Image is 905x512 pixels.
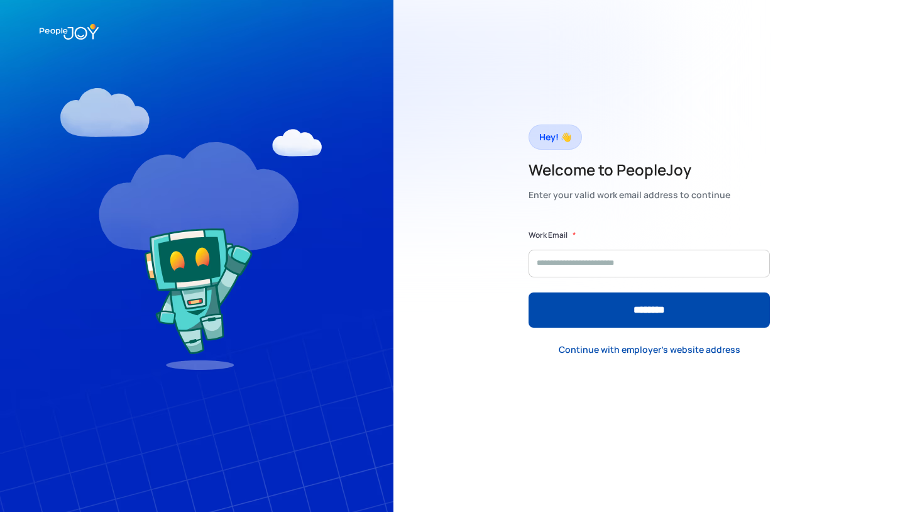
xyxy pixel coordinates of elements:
[529,186,730,204] div: Enter your valid work email address to continue
[549,337,750,363] a: Continue with employer's website address
[529,160,730,180] h2: Welcome to PeopleJoy
[529,229,770,328] form: Form
[559,343,740,356] div: Continue with employer's website address
[539,128,571,146] div: Hey! 👋
[529,229,568,242] label: Work Email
